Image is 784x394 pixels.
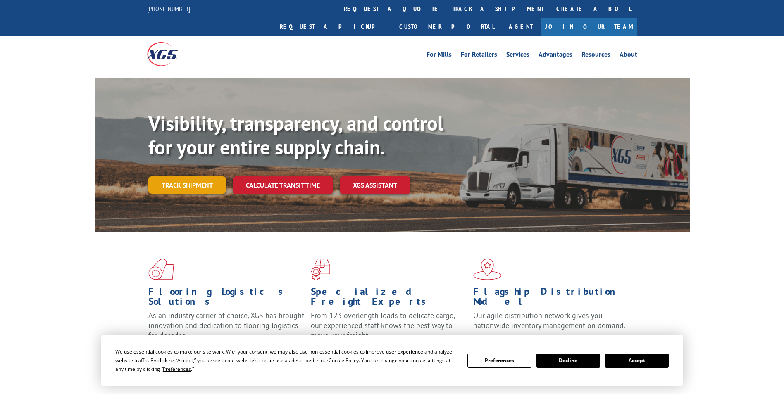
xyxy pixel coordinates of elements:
h1: Flagship Distribution Model [473,287,629,311]
button: Accept [605,354,669,368]
b: Visibility, transparency, and control for your entire supply chain. [148,110,443,160]
a: [PHONE_NUMBER] [147,5,190,13]
img: xgs-icon-total-supply-chain-intelligence-red [148,259,174,280]
img: xgs-icon-focused-on-flooring-red [311,259,330,280]
a: For Retailers [461,51,497,60]
a: Request a pickup [274,18,393,36]
a: Agent [500,18,541,36]
p: From 123 overlength loads to delicate cargo, our experienced staff knows the best way to move you... [311,311,467,347]
img: xgs-icon-flagship-distribution-model-red [473,259,502,280]
button: Decline [536,354,600,368]
a: Calculate transit time [233,176,333,194]
div: Cookie Consent Prompt [101,335,683,386]
a: Customer Portal [393,18,500,36]
a: Services [506,51,529,60]
a: Advantages [539,51,572,60]
h1: Flooring Logistics Solutions [148,287,305,311]
a: XGS ASSISTANT [340,176,410,194]
div: We use essential cookies to make our site work. With your consent, we may also use non-essential ... [115,347,458,373]
a: Track shipment [148,176,226,194]
span: As an industry carrier of choice, XGS has brought innovation and dedication to flooring logistics... [148,311,304,340]
a: Resources [581,51,610,60]
a: Join Our Team [541,18,637,36]
span: Preferences [163,366,191,373]
a: For Mills [427,51,452,60]
a: About [620,51,637,60]
button: Preferences [467,354,531,368]
span: Our agile distribution network gives you nationwide inventory management on demand. [473,311,625,330]
h1: Specialized Freight Experts [311,287,467,311]
span: Cookie Policy [329,357,359,364]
